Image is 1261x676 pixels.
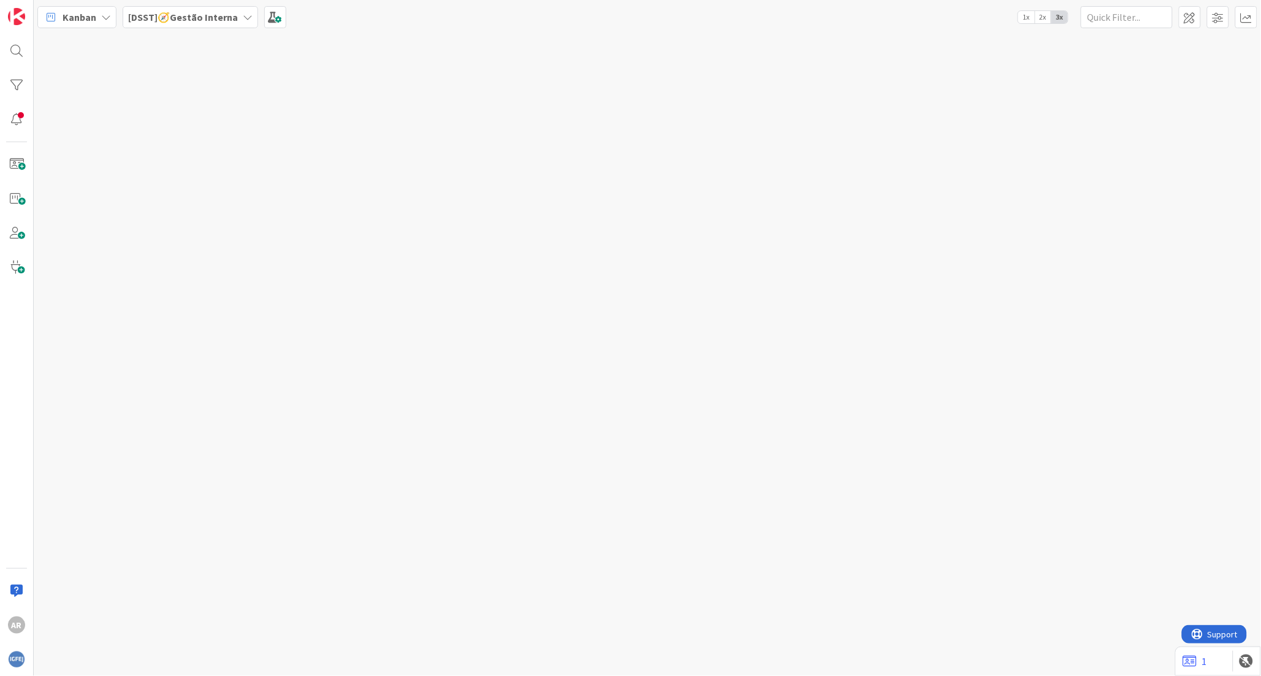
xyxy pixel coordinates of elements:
[1035,11,1051,23] span: 2x
[1051,11,1068,23] span: 3x
[1018,11,1035,23] span: 1x
[26,2,56,17] span: Support
[8,617,25,634] div: AR
[128,11,238,23] b: [DSST]🧭Gestão Interna
[1081,6,1173,28] input: Quick Filter...
[63,10,96,25] span: Kanban
[8,651,25,668] img: avatar
[1183,654,1207,669] a: 1
[8,8,25,25] img: Visit kanbanzone.com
